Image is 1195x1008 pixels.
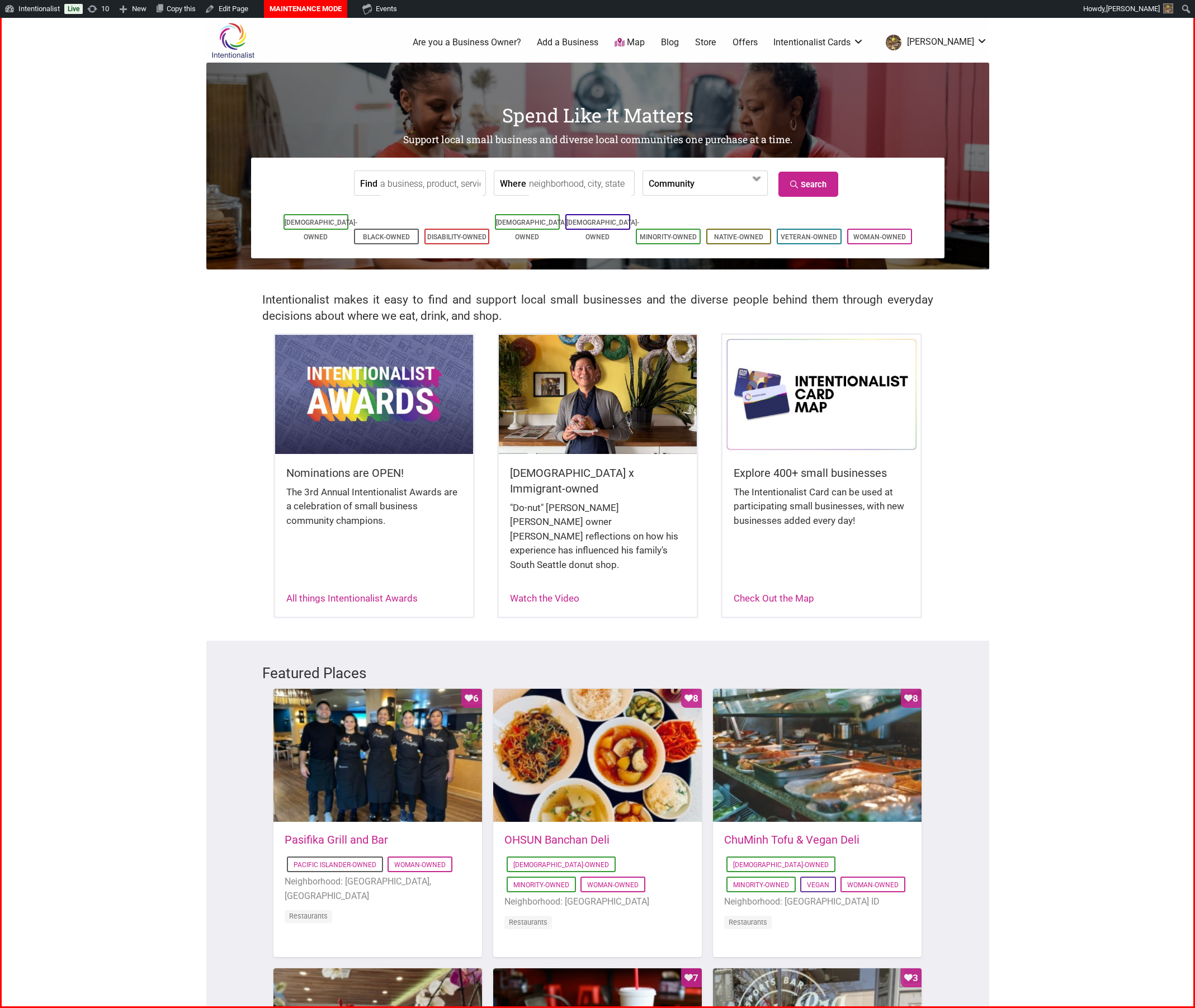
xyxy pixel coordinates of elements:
a: [DEMOGRAPHIC_DATA]-Owned [285,219,357,241]
a: Live [64,4,83,14]
a: All things Intentionalist Awards [286,593,418,604]
a: Watch the Video [510,593,579,604]
a: [DEMOGRAPHIC_DATA]-Owned [566,219,639,241]
a: Native-Owned [714,233,763,241]
h5: Explore 400+ small businesses [734,465,909,481]
li: Neighborhood: [GEOGRAPHIC_DATA] ID [724,895,910,909]
a: Veteran-Owned [781,233,837,241]
img: Intentionalist [206,22,259,59]
div: "Do-nut" [PERSON_NAME] [PERSON_NAME] owner [PERSON_NAME] reflections on how his experience has in... [510,501,686,584]
a: [PERSON_NAME] [880,32,988,53]
img: Intentionalist Card Map [722,335,920,453]
h1: Spend Like It Matters [206,102,989,129]
a: Check Out the Map [734,593,814,604]
a: Woman-Owned [587,881,639,889]
div: The Intentionalist Card can be used at participating small businesses, with new businesses added ... [734,485,909,540]
a: Search [778,172,838,197]
a: Vegan [807,881,829,889]
h3: Featured Places [262,663,933,683]
div: MAINTENANCE MODE [272,2,339,16]
h5: [DEMOGRAPHIC_DATA] x Immigrant-owned [510,465,686,496]
a: Woman-Owned [853,233,906,241]
div: The 3rd Annual Intentionalist Awards are a celebration of small business community champions. [286,485,462,540]
img: Intentionalist Awards [275,335,473,453]
span: [PERSON_NAME] [1106,4,1160,13]
a: Disability-Owned [427,233,486,241]
label: Where [500,171,526,195]
li: Neighborhood: [GEOGRAPHIC_DATA], [GEOGRAPHIC_DATA] [285,874,471,903]
a: Store [695,36,716,49]
a: Offers [733,36,758,49]
a: Minority-Owned [513,881,569,889]
img: King Donuts - Hong Chhuor [499,335,697,453]
a: Pasifika Grill and Bar [285,833,388,846]
label: Community [649,171,695,195]
a: Black-Owned [363,233,410,241]
a: Woman-Owned [394,861,446,869]
h2: Intentionalist makes it easy to find and support local small businesses and the diverse people be... [262,292,933,324]
a: Restaurants [729,918,767,926]
a: Intentionalist Cards [773,36,864,49]
a: [DEMOGRAPHIC_DATA]-Owned [496,219,569,241]
label: Find [360,171,377,195]
input: a business, product, service [380,171,483,196]
input: neighborhood, city, state [529,171,631,196]
li: Joel [880,32,988,53]
a: Restaurants [509,918,547,926]
a: Are you a Business Owner? [413,36,521,49]
a: Minority-Owned [733,881,789,889]
h5: Nominations are OPEN! [286,465,462,481]
a: Blog [661,36,679,49]
a: Map [615,36,645,49]
a: [DEMOGRAPHIC_DATA]-Owned [733,861,829,869]
a: Restaurants [289,912,328,920]
a: Minority-Owned [640,233,697,241]
a: Pacific Islander-Owned [294,861,376,869]
a: [DEMOGRAPHIC_DATA]-Owned [513,861,609,869]
li: Neighborhood: [GEOGRAPHIC_DATA] [504,895,691,909]
h2: Support local small business and diverse local communities one purchase at a time. [206,133,989,147]
a: OHSUN Banchan Deli [504,833,610,846]
a: Woman-Owned [847,881,899,889]
a: Add a Business [537,36,598,49]
a: ChuMinh Tofu & Vegan Deli [724,833,859,846]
